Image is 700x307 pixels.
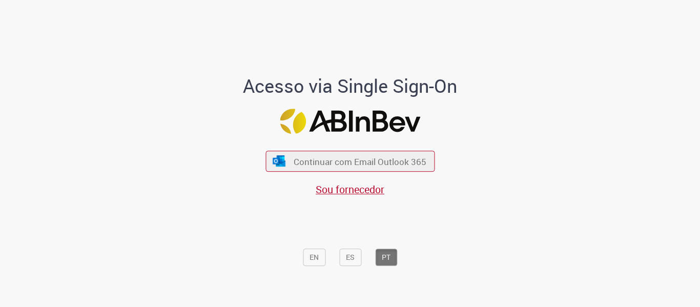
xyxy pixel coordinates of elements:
[294,155,426,167] span: Continuar com Email Outlook 365
[303,249,325,266] button: EN
[280,109,420,134] img: Logo ABInBev
[208,76,492,97] h1: Acesso via Single Sign-On
[265,151,435,172] button: ícone Azure/Microsoft 360 Continuar com Email Outlook 365
[316,182,384,196] a: Sou fornecedor
[272,156,286,167] img: ícone Azure/Microsoft 360
[375,249,397,266] button: PT
[339,249,361,266] button: ES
